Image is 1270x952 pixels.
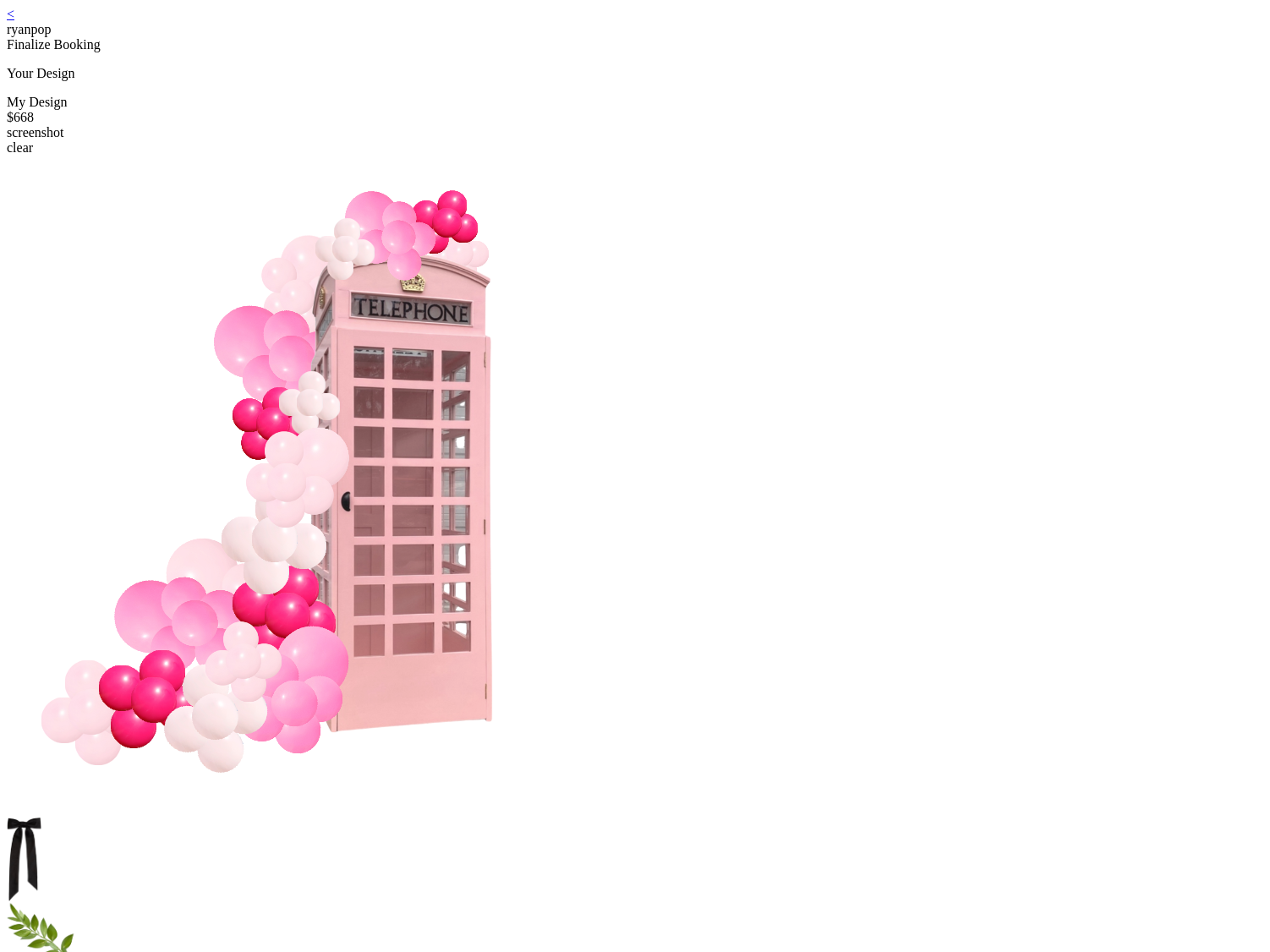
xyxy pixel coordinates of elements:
div: clear [7,140,1263,156]
div: ryanpop [7,22,1263,37]
div: screenshot [7,125,1263,140]
div: My Design [7,95,1263,110]
div: $668 [7,110,1263,125]
a: < [7,7,14,21]
img: Saved design screenshot [7,156,599,813]
p: Your Design [7,66,1263,81]
div: Finalize Booking [7,37,1263,52]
